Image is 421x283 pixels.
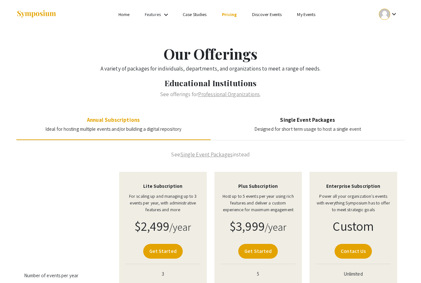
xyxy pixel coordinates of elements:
img: Symposium by ForagerOne [16,10,57,19]
h4: Plus Subscription [221,183,296,189]
span: Designed for short term usage to host a single event [254,126,361,132]
a: Get Started [238,244,278,259]
a: Contact Us [335,244,372,259]
small: /year [169,220,191,234]
span: $3,999 [230,218,265,234]
td: Unlimited [306,269,401,279]
a: My Events [297,12,315,17]
td: Number of events per year [20,269,116,279]
span: Ideal for hosting multiple events and/or building a digital repository [45,126,181,132]
mat-icon: Expand Features list [162,11,170,19]
a: Pricing [222,12,237,17]
td: 5 [211,269,306,279]
p: See instead [16,151,405,159]
span: $2,499 [135,218,169,234]
mat-icon: Expand account dropdown [390,10,398,18]
span: See offerings for . [160,91,261,98]
a: Case Studies [183,12,206,17]
a: Home [118,12,129,17]
p: Host up to 5 events per year using rich features and deliver a custom experience for maximum enga... [221,193,296,213]
small: /year [265,220,287,234]
p: Power all your organization's events with everything Symposium has to offer to meet strategic goals [316,193,391,213]
a: Features [145,12,161,17]
button: Expand account dropdown [372,7,405,21]
p: For scaling up and managing up to 3 events per year, with administrative features and more [126,193,200,213]
a: Professional Organizations [198,91,260,98]
td: 3 [115,269,211,279]
a: Get Started [143,244,183,259]
h4: Annual Subscriptions [45,117,181,123]
a: Discover Events [252,12,282,17]
iframe: Chat [5,254,27,278]
h4: Single Event Packages [254,117,361,123]
h4: Lite Subscription [126,183,200,189]
a: Single Event Packages [180,151,232,158]
span: Custom [333,218,374,234]
h4: Enterprise Subscription [316,183,391,189]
